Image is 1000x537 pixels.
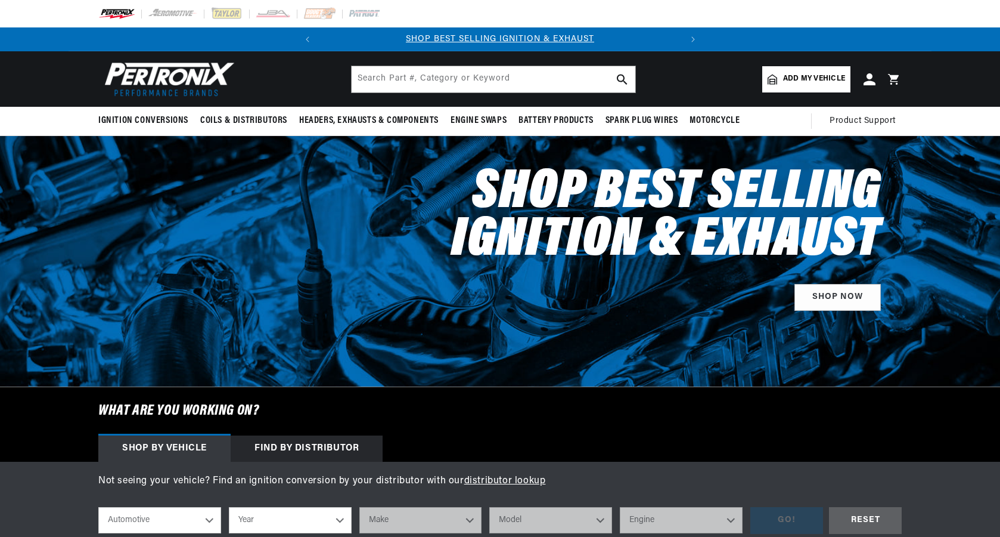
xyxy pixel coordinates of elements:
[513,107,600,135] summary: Battery Products
[69,387,931,435] h6: What are you working on?
[762,66,850,92] a: Add my vehicle
[690,115,740,127] span: Motorcycle
[829,507,902,534] div: RESET
[299,115,439,127] span: Headers, Exhausts & Components
[464,476,546,486] a: distributor lookup
[489,507,612,533] select: Model
[830,115,896,128] span: Product Support
[319,33,681,46] div: Announcement
[352,66,635,92] input: Search Part #, Category or Keyword
[293,107,445,135] summary: Headers, Exhausts & Components
[609,66,635,92] button: search button
[684,107,746,135] summary: Motorcycle
[445,107,513,135] summary: Engine Swaps
[69,27,931,51] slideshow-component: Translation missing: en.sections.announcements.announcement_bar
[830,107,902,135] summary: Product Support
[451,115,507,127] span: Engine Swaps
[98,58,235,100] img: Pertronix
[200,115,287,127] span: Coils & Distributors
[98,474,902,489] p: Not seeing your vehicle? Find an ignition conversion by your distributor with our
[783,73,845,85] span: Add my vehicle
[98,507,221,533] select: Ride Type
[605,115,678,127] span: Spark Plug Wires
[371,169,881,265] h2: Shop Best Selling Ignition & Exhaust
[229,507,352,533] select: Year
[406,35,594,44] a: SHOP BEST SELLING IGNITION & EXHAUST
[600,107,684,135] summary: Spark Plug Wires
[296,27,319,51] button: Translation missing: en.sections.announcements.previous_announcement
[794,284,881,311] a: SHOP NOW
[319,33,681,46] div: 1 of 2
[231,436,383,462] div: Find by Distributor
[681,27,705,51] button: Translation missing: en.sections.announcements.next_announcement
[98,107,194,135] summary: Ignition Conversions
[194,107,293,135] summary: Coils & Distributors
[518,115,594,127] span: Battery Products
[359,507,482,533] select: Make
[620,507,743,533] select: Engine
[98,115,188,127] span: Ignition Conversions
[98,436,231,462] div: Shop by vehicle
